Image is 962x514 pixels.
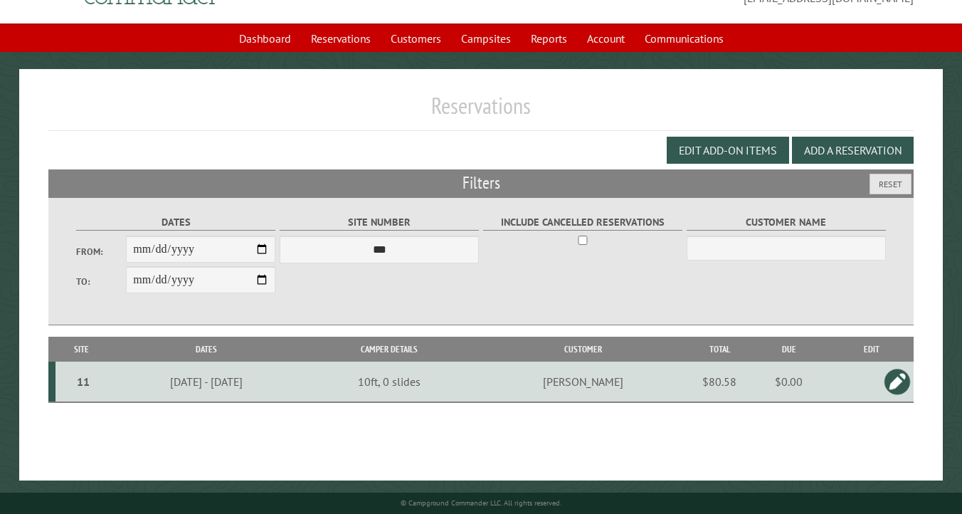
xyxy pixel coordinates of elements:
a: Account [578,25,633,52]
th: Total [691,337,748,362]
th: Site [55,337,108,362]
label: Dates [76,214,275,231]
div: 11 [61,374,106,389]
label: From: [76,245,126,258]
label: To: [76,275,126,288]
button: Add a Reservation [792,137,914,164]
th: Camper Details [304,337,475,362]
h2: Filters [48,169,914,196]
td: $0.00 [748,362,830,402]
div: [DATE] - [DATE] [110,374,302,389]
button: Reset [869,174,911,194]
a: Communications [636,25,732,52]
h1: Reservations [48,92,914,131]
th: Customer [475,337,691,362]
button: Edit Add-on Items [667,137,789,164]
td: [PERSON_NAME] [475,362,691,402]
a: Customers [382,25,450,52]
a: Reservations [302,25,379,52]
td: 10ft, 0 slides [304,362,475,402]
small: © Campground Commander LLC. All rights reserved. [401,498,561,508]
th: Dates [108,337,305,362]
label: Include Cancelled Reservations [483,214,682,231]
label: Customer Name [687,214,886,231]
label: Site Number [280,214,479,231]
th: Due [748,337,830,362]
a: Campsites [453,25,519,52]
td: $80.58 [691,362,748,402]
a: Reports [522,25,576,52]
th: Edit [830,337,914,362]
a: Dashboard [231,25,300,52]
